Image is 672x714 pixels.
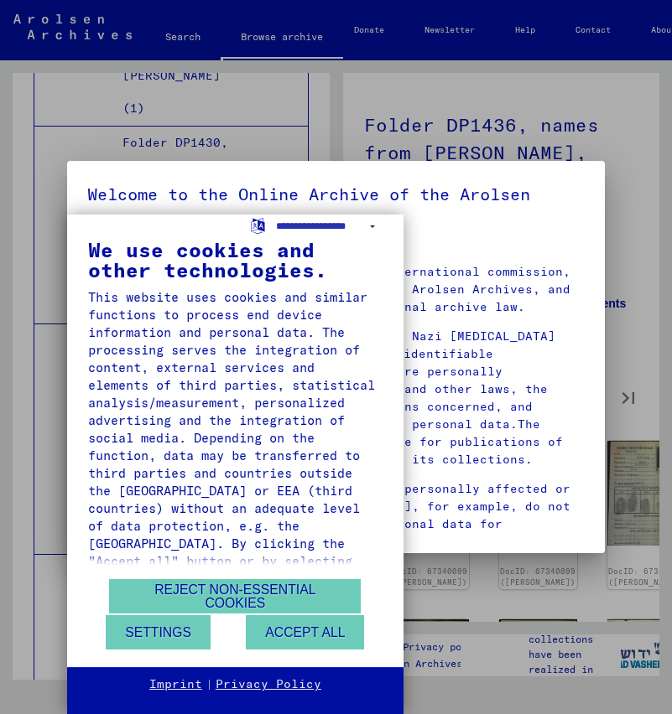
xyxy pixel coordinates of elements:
[246,615,364,649] button: Accept all
[109,579,361,613] button: Reject non-essential cookies
[106,615,211,649] button: Settings
[216,676,321,693] a: Privacy Policy
[149,676,202,693] a: Imprint
[88,288,383,675] div: This website uses cookies and similar functions to process end device information and personal da...
[88,240,383,280] div: We use cookies and other technologies.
